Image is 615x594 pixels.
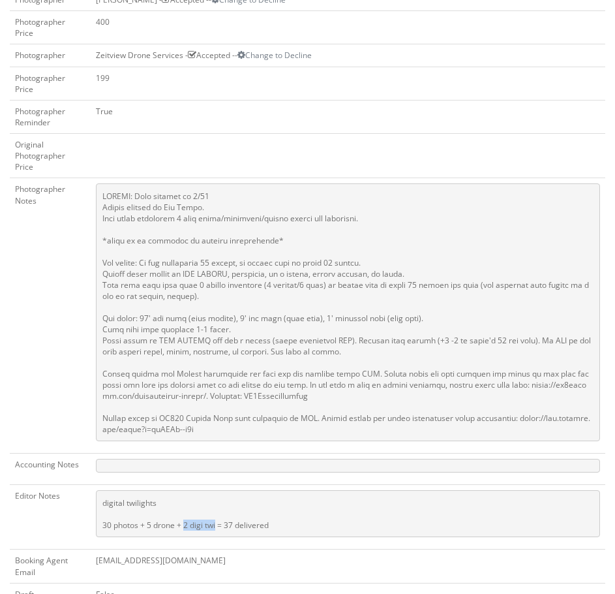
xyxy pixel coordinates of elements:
[10,454,91,485] td: Accounting Notes
[10,100,91,133] td: Photographer Reminder
[10,485,91,550] td: Editor Notes
[91,11,605,44] td: 400
[10,11,91,44] td: Photographer Price
[91,550,605,583] td: [EMAIL_ADDRESS][DOMAIN_NAME]
[10,178,91,454] td: Photographer Notes
[91,44,605,67] td: Zeitview Drone Services - Accepted --
[96,490,600,537] pre: digital twilights 30 photos + 5 drone + 2 digi twi = 37 delivered
[91,100,605,133] td: True
[10,134,91,178] td: Original Photographer Price
[91,67,605,100] td: 199
[10,44,91,67] td: Photographer
[237,50,312,61] a: Change to Decline
[10,67,91,100] td: Photographer Price
[10,550,91,583] td: Booking Agent Email
[96,183,600,441] pre: LOREMI: Dolo sitamet co 2/51 Adipis elitsed do Eiu Tempo. Inci utlab etdolorem 4 aliq enima/minim...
